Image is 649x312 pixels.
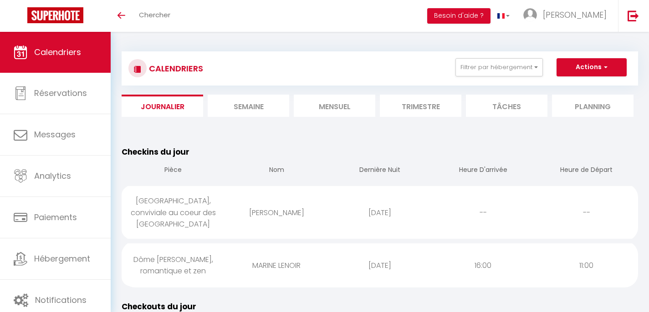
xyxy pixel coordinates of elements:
[122,95,203,117] li: Journalier
[431,251,535,280] div: 16:00
[122,158,225,184] th: Pièce
[328,198,432,227] div: [DATE]
[427,8,491,24] button: Besoin d'aide ?
[431,198,535,227] div: --
[552,95,634,117] li: Planning
[122,301,196,312] span: Checkouts du jour
[34,46,81,58] span: Calendriers
[122,146,189,157] span: Checkins du jour
[557,58,627,76] button: Actions
[34,211,77,223] span: Paiements
[147,58,203,79] h3: CALENDRIERS
[225,251,328,280] div: MARINE LENOIR
[34,253,90,264] span: Hébergement
[466,95,547,117] li: Tâches
[431,158,535,184] th: Heure D'arrivée
[122,186,225,238] div: [GEOGRAPHIC_DATA], conviviale au coeur des [GEOGRAPHIC_DATA]
[225,158,328,184] th: Nom
[535,158,638,184] th: Heure de Départ
[34,170,71,181] span: Analytics
[523,8,537,22] img: ...
[122,245,225,286] div: Dôme [PERSON_NAME], romantique et zen
[225,198,328,227] div: [PERSON_NAME]
[380,95,461,117] li: Trimestre
[34,129,76,140] span: Messages
[35,294,87,306] span: Notifications
[535,198,638,227] div: --
[34,87,87,99] span: Réservations
[27,7,83,23] img: Super Booking
[294,95,375,117] li: Mensuel
[208,95,289,117] li: Semaine
[328,158,432,184] th: Dernière Nuit
[543,9,607,20] span: [PERSON_NAME]
[455,58,543,76] button: Filtrer par hébergement
[628,10,639,21] img: logout
[535,251,638,280] div: 11:00
[139,10,170,20] span: Chercher
[328,251,432,280] div: [DATE]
